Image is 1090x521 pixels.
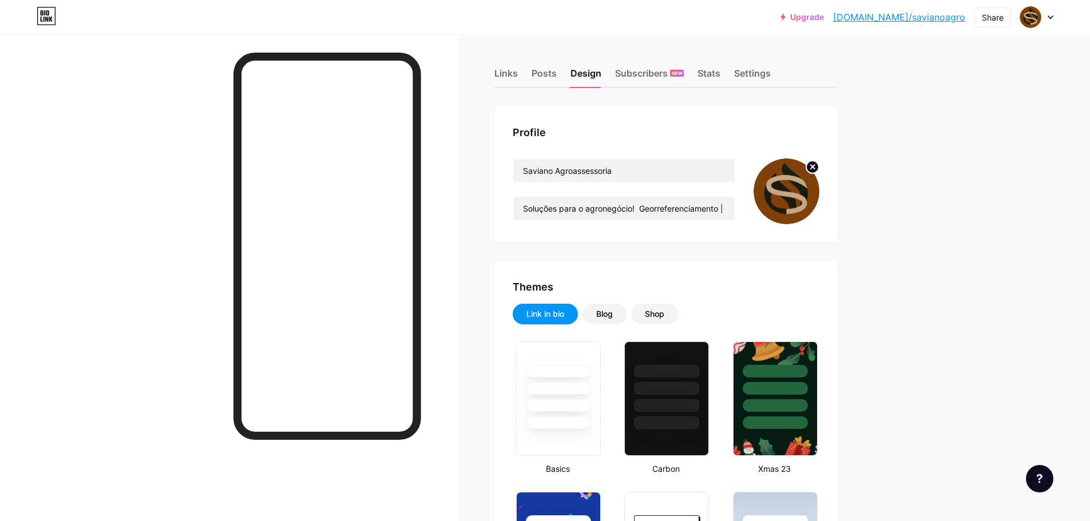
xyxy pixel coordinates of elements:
[570,66,601,87] div: Design
[697,66,720,87] div: Stats
[621,463,711,475] div: Carbon
[494,66,518,87] div: Links
[532,66,557,87] div: Posts
[754,158,819,224] img: savianoagro
[513,159,735,182] input: Name
[730,463,819,475] div: Xmas 23
[513,279,819,295] div: Themes
[833,10,965,24] a: [DOMAIN_NAME]/savianoagro
[734,66,771,87] div: Settings
[513,125,819,140] div: Profile
[513,463,603,475] div: Basics
[513,197,735,220] input: Bio
[672,70,683,77] span: NEW
[615,66,684,87] div: Subscribers
[596,308,613,320] div: Blog
[645,308,664,320] div: Shop
[1020,6,1041,28] img: savianoagro
[982,11,1004,23] div: Share
[780,13,824,22] a: Upgrade
[526,308,564,320] div: Link in bio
